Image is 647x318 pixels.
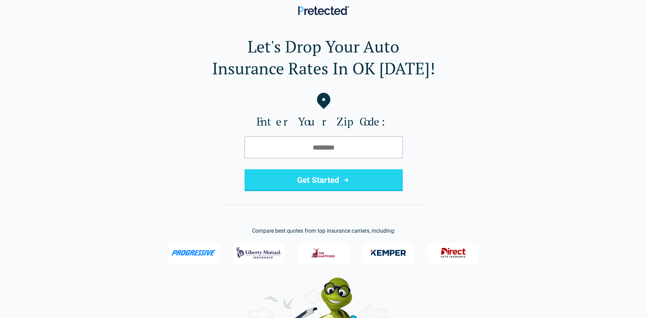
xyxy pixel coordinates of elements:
h1: Let's Drop Your Auto Insurance Rates In OK [DATE]! [11,35,636,79]
img: Pretected [298,6,349,15]
img: Kemper [366,244,411,262]
img: Direct General [437,244,470,262]
img: The Hartford [307,244,340,262]
p: Compare best quotes from top insurance carriers, including: [11,227,636,235]
img: Progressive [171,250,217,256]
label: Enter Your Zip Code: [11,115,636,128]
button: Get Started [245,169,403,191]
img: Liberty Mutual [236,244,281,262]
